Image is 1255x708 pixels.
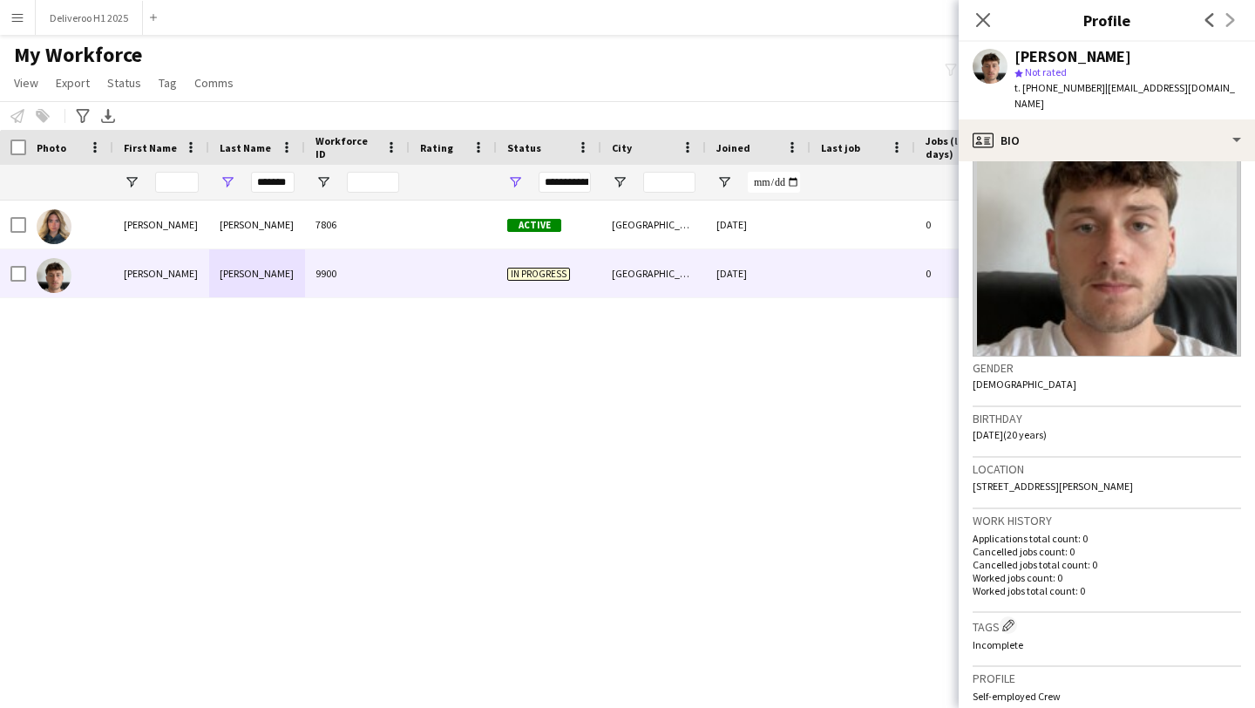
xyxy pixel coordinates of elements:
img: Abigail Tinsley [37,209,71,244]
div: 7806 [305,201,410,248]
span: Status [107,75,141,91]
div: [DATE] [706,201,811,248]
span: My Workforce [14,42,142,68]
span: City [612,141,632,154]
h3: Profile [973,671,1241,686]
p: Cancelled jobs total count: 0 [973,558,1241,571]
span: Workforce ID [315,134,378,160]
button: Deliveroo H1 2025 [36,1,143,35]
div: [PERSON_NAME] [209,201,305,248]
h3: Tags [973,616,1241,635]
p: Applications total count: 0 [973,532,1241,545]
span: In progress [507,268,570,281]
span: Jobs (last 90 days) [926,134,997,160]
h3: Location [973,461,1241,477]
p: Incomplete [973,638,1241,651]
button: Open Filter Menu [315,174,331,190]
div: [PERSON_NAME] [1014,49,1131,65]
a: View [7,71,45,94]
button: Open Filter Menu [716,174,732,190]
img: Joseph Tinsley [37,258,71,293]
img: Crew avatar or photo [973,95,1241,357]
h3: Work history [973,513,1241,528]
a: Tag [152,71,184,94]
input: Workforce ID Filter Input [347,172,399,193]
h3: Birthday [973,411,1241,426]
a: Comms [187,71,241,94]
span: Active [507,219,561,232]
span: Last job [821,141,860,154]
input: City Filter Input [643,172,695,193]
span: View [14,75,38,91]
span: Last Name [220,141,271,154]
button: Open Filter Menu [220,174,235,190]
input: First Name Filter Input [155,172,199,193]
p: Worked jobs count: 0 [973,571,1241,584]
div: [GEOGRAPHIC_DATA] [601,201,706,248]
span: [DEMOGRAPHIC_DATA] [973,378,1076,391]
input: Joined Filter Input [748,172,800,193]
div: 0 [915,249,1028,297]
h3: Gender [973,360,1241,376]
span: Tag [159,75,177,91]
app-action-btn: Export XLSX [98,106,119,126]
a: Status [100,71,148,94]
span: [DATE] (20 years) [973,428,1047,441]
button: Open Filter Menu [612,174,627,190]
span: Status [507,141,541,154]
h3: Profile [959,9,1255,31]
span: Comms [194,75,234,91]
a: Export [49,71,97,94]
div: 9900 [305,249,410,297]
span: Photo [37,141,66,154]
button: Open Filter Menu [124,174,139,190]
div: [PERSON_NAME] [113,249,209,297]
p: Worked jobs total count: 0 [973,584,1241,597]
span: [STREET_ADDRESS][PERSON_NAME] [973,480,1133,493]
div: [PERSON_NAME] [113,201,209,248]
input: Last Name Filter Input [251,172,295,193]
p: Self-employed Crew [973,690,1241,703]
span: Joined [716,141,750,154]
div: [PERSON_NAME] [209,249,305,297]
div: [GEOGRAPHIC_DATA] [601,249,706,297]
p: Cancelled jobs count: 0 [973,545,1241,558]
span: Not rated [1025,65,1067,78]
span: First Name [124,141,177,154]
div: 0 [915,201,1028,248]
app-action-btn: Advanced filters [72,106,93,126]
span: | [EMAIL_ADDRESS][DOMAIN_NAME] [1014,81,1235,110]
div: [DATE] [706,249,811,297]
span: t. [PHONE_NUMBER] [1014,81,1105,94]
button: Open Filter Menu [507,174,523,190]
span: Export [56,75,90,91]
span: Rating [420,141,453,154]
div: Bio [959,119,1255,161]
